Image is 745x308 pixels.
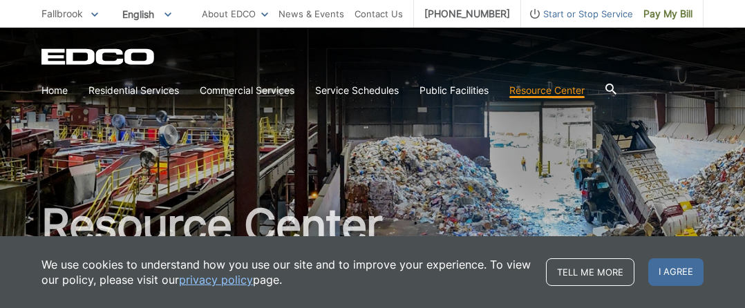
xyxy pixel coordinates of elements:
span: Fallbrook [41,8,83,19]
a: News & Events [279,6,344,21]
a: About EDCO [202,6,268,21]
span: I agree [648,258,704,286]
a: Home [41,83,68,98]
span: English [112,3,182,26]
a: Tell me more [546,258,634,286]
a: Public Facilities [419,83,489,98]
a: Service Schedules [315,83,399,98]
a: privacy policy [179,272,253,287]
h2: Resource Center [41,203,704,247]
a: Contact Us [355,6,403,21]
p: We use cookies to understand how you use our site and to improve your experience. To view our pol... [41,257,532,287]
a: Commercial Services [200,83,294,98]
span: Pay My Bill [643,6,692,21]
a: Resource Center [509,83,585,98]
a: EDCD logo. Return to the homepage. [41,48,156,65]
a: Residential Services [88,83,179,98]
